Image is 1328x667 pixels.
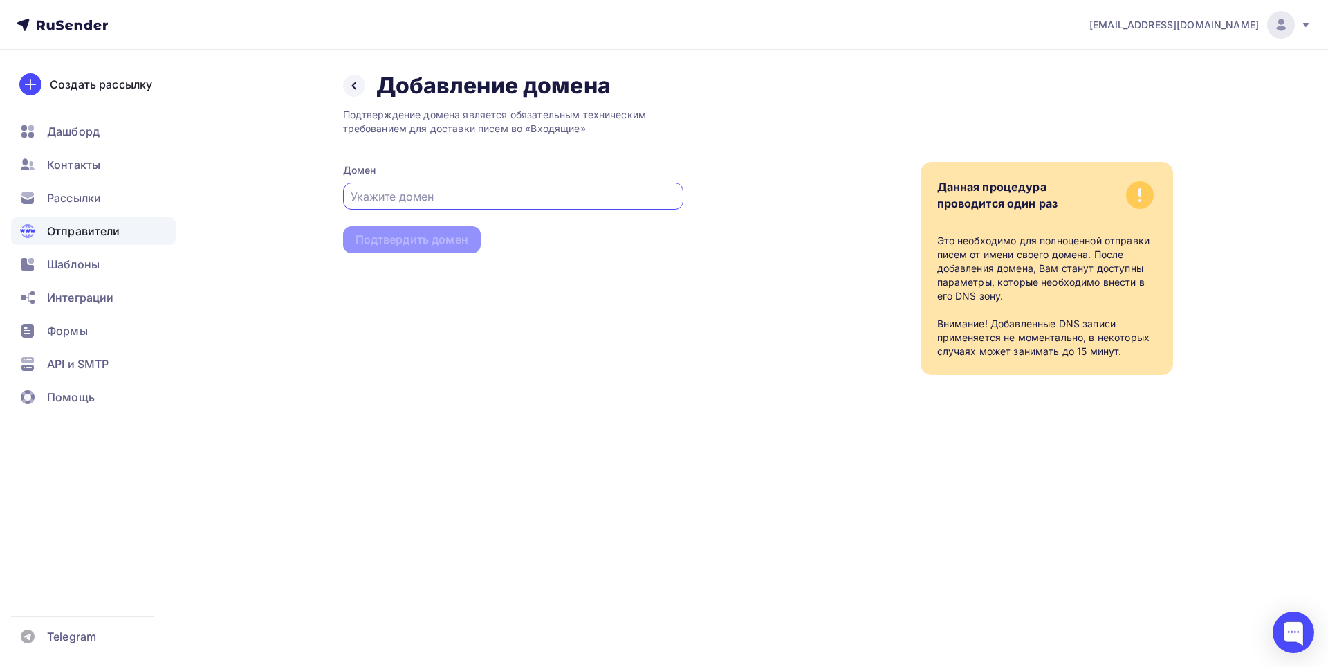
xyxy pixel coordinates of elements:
span: Рассылки [47,190,101,206]
input: Укажите домен [351,188,675,205]
h2: Добавление домена [376,72,611,100]
span: API и SMTP [47,356,109,372]
a: Дашборд [11,118,176,145]
span: Дашборд [47,123,100,140]
a: Формы [11,317,176,345]
div: Домен [343,163,683,177]
span: Шаблоны [47,256,100,273]
div: Данная процедура проводится один раз [937,179,1058,212]
a: [EMAIL_ADDRESS][DOMAIN_NAME] [1089,11,1311,39]
a: Отправители [11,217,176,245]
a: Рассылки [11,184,176,212]
div: Создать рассылку [50,76,152,93]
span: Интеграции [47,289,113,306]
span: Отправители [47,223,120,239]
div: Это необходимо для полноценной отправки писем от имени своего домена. После добавления домена, Ва... [937,234,1156,358]
span: Помощь [47,389,95,405]
span: Формы [47,322,88,339]
span: Telegram [47,628,96,645]
span: [EMAIL_ADDRESS][DOMAIN_NAME] [1089,18,1259,32]
a: Контакты [11,151,176,179]
a: Шаблоны [11,250,176,278]
div: Подтверждение домена является обязательным техническим требованием для доставки писем во «Входящие» [343,108,683,136]
span: Контакты [47,156,100,173]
